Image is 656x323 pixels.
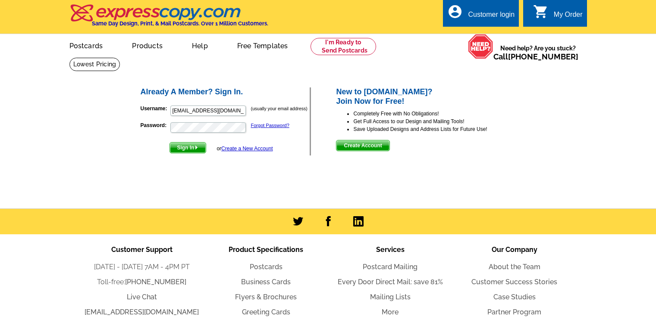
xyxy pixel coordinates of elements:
img: button-next-arrow-white.png [195,146,198,149]
a: account_circle Customer login [447,9,515,20]
li: Get Full Access to our Design and Mailing Tools! [353,118,517,125]
a: More [382,308,399,316]
a: Every Door Direct Mail: save 81% [338,278,443,286]
span: Create Account [336,140,389,151]
a: Customer Success Stories [471,278,557,286]
span: Product Specifications [229,245,303,254]
span: Need help? Are you stuck? [493,44,583,61]
label: Username: [141,105,169,112]
i: account_circle [447,4,463,19]
a: shopping_cart My Order [533,9,583,20]
a: Flyers & Brochures [235,293,297,301]
img: help [468,34,493,59]
a: Business Cards [241,278,291,286]
a: Case Studies [493,293,536,301]
a: Help [178,35,222,55]
span: Customer Support [111,245,173,254]
h4: Same Day Design, Print, & Mail Postcards. Over 1 Million Customers. [92,20,268,27]
span: Our Company [492,245,537,254]
a: Create a New Account [221,146,273,152]
a: Same Day Design, Print, & Mail Postcards. Over 1 Million Customers. [69,10,268,27]
li: Completely Free with No Obligations! [353,110,517,118]
li: Save Uploaded Designs and Address Lists for Future Use! [353,125,517,133]
a: Postcards [250,263,282,271]
h2: New to [DOMAIN_NAME]? Join Now for Free! [336,87,517,106]
button: Sign In [169,142,206,153]
a: Mailing Lists [370,293,411,301]
span: Sign In [170,143,206,153]
div: or [217,145,273,152]
a: Postcards [56,35,117,55]
a: Postcard Mailing [363,263,417,271]
label: Password: [141,121,169,129]
div: My Order [554,11,583,23]
div: Customer login [468,11,515,23]
a: Greeting Cards [242,308,290,316]
span: Services [376,245,405,254]
li: Toll-free: [80,277,204,287]
a: [PHONE_NUMBER] [125,278,186,286]
button: Create Account [336,140,389,151]
a: Products [118,35,176,55]
li: [DATE] - [DATE] 7AM - 4PM PT [80,262,204,272]
a: Forgot Password? [251,123,289,128]
a: [PHONE_NUMBER] [508,52,578,61]
a: Live Chat [127,293,157,301]
a: About the Team [489,263,540,271]
a: Partner Program [487,308,541,316]
a: Free Templates [223,35,302,55]
h2: Already A Member? Sign In. [141,87,310,97]
span: Call [493,52,578,61]
i: shopping_cart [533,4,549,19]
small: (usually your email address) [251,106,308,111]
a: [EMAIL_ADDRESS][DOMAIN_NAME] [85,308,199,316]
